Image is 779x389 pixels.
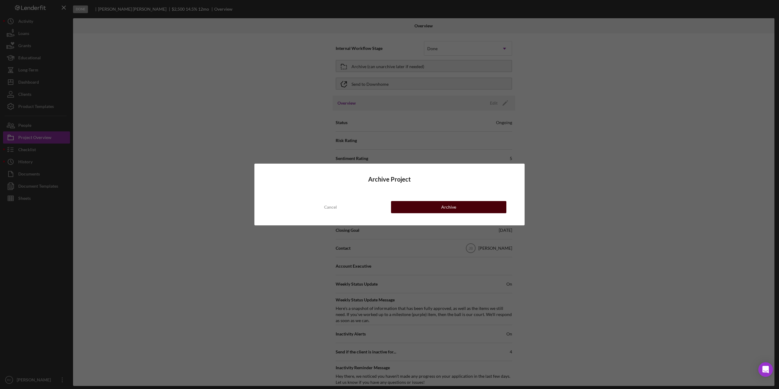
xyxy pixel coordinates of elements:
button: Cancel [273,201,388,213]
h4: Archive Project [273,176,506,183]
div: Cancel [324,201,337,213]
button: Archive [391,201,506,213]
div: Open Intercom Messenger [758,362,773,377]
div: Archive [441,201,456,213]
